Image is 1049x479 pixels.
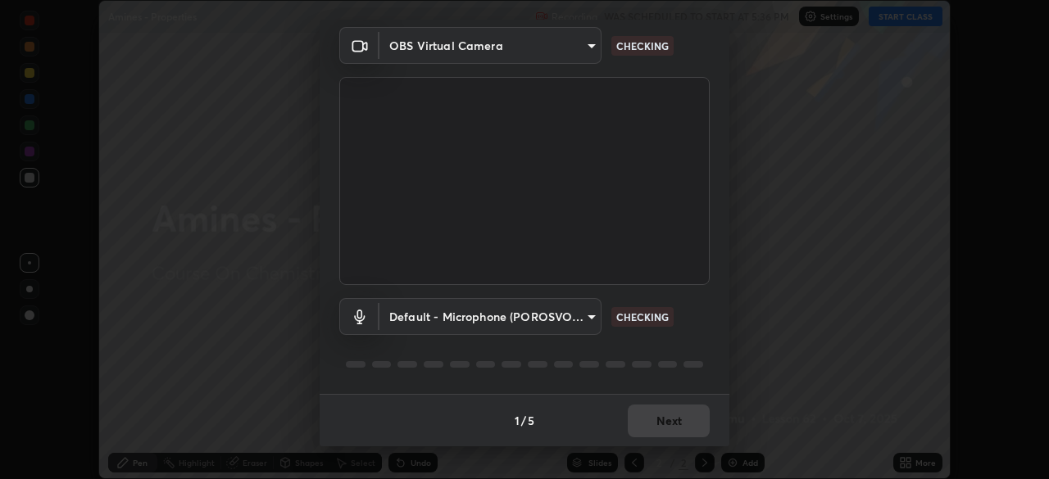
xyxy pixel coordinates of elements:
[379,298,602,335] div: OBS Virtual Camera
[521,412,526,429] h4: /
[528,412,534,429] h4: 5
[515,412,520,429] h4: 1
[379,27,602,64] div: OBS Virtual Camera
[616,38,669,53] p: CHECKING
[616,310,669,324] p: CHECKING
